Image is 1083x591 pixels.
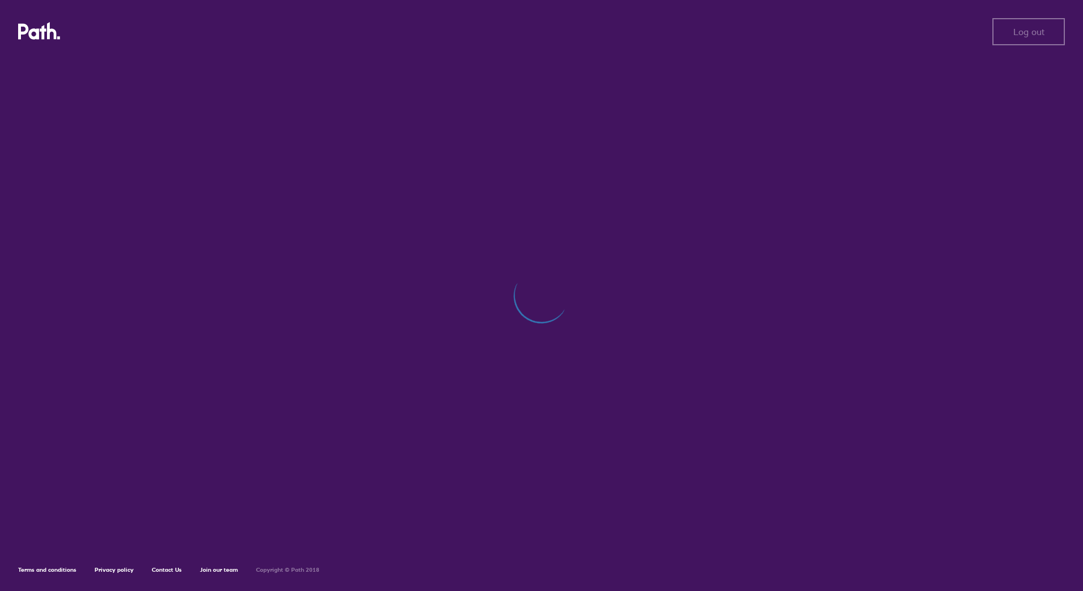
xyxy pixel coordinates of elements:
h6: Copyright © Path 2018 [256,567,319,573]
span: Log out [1013,27,1044,37]
a: Contact Us [152,566,182,573]
a: Join our team [200,566,238,573]
a: Privacy policy [95,566,134,573]
button: Log out [992,18,1065,45]
a: Terms and conditions [18,566,76,573]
